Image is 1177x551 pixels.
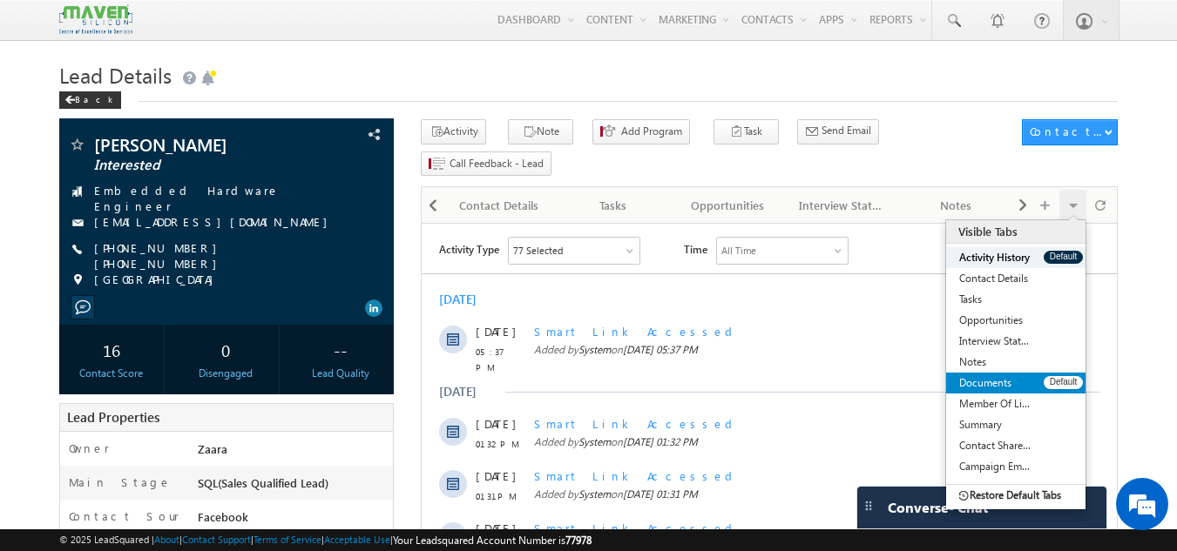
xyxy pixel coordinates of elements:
[54,192,93,208] span: [DATE]
[54,349,93,365] span: [DATE]
[254,534,321,545] a: Terms of Service
[94,136,301,153] span: [PERSON_NAME]
[370,506,490,521] span: Dynamic Form
[201,212,276,225] span: [DATE] 01:32 PM
[182,534,251,545] a: Contact Support
[54,265,106,280] span: 01:31 PM
[54,245,93,260] span: [DATE]
[324,534,390,545] a: Acceptable Use
[64,333,160,366] div: 16
[54,120,106,151] span: 05:37 PM
[17,68,74,84] div: [DATE]
[59,91,130,105] a: Back
[443,187,557,224] a: Contact Details
[112,211,621,226] span: Added by on
[64,366,160,381] div: Contact Score
[30,91,73,114] img: d_60004797649_company_0_60004797649
[112,454,168,468] span: Program
[946,485,1044,506] a: Restore Default Tabs
[54,317,106,333] span: 01:03 PM
[201,264,276,277] span: [DATE] 01:31 PM
[112,315,621,331] span: Added by on
[714,119,779,144] button: Task
[17,160,74,176] div: [DATE]
[193,508,394,533] div: Facebook
[112,118,621,134] span: Added by on
[685,195,769,216] div: Opportunities
[157,264,189,277] span: System
[822,123,871,138] span: Send Email
[23,161,318,413] textarea: Type your message and hit 'Enter'
[112,263,621,279] span: Added by on
[59,61,172,89] span: Lead Details
[946,435,1044,456] a: Contact Share History
[112,506,621,537] span: Dynamic Form Submission: was submitted by System
[154,534,179,545] a: About
[94,272,222,289] span: [GEOGRAPHIC_DATA]
[797,119,879,144] button: Send Email
[621,124,682,139] span: Add Program
[69,508,181,540] label: Contact Source
[508,119,573,144] button: Note
[112,401,621,433] span: Dynamic Form Submission: was submitted by System
[94,214,336,229] a: [EMAIL_ADDRESS][DOMAIN_NAME]
[1030,124,1104,139] div: Contact Actions
[292,366,389,381] div: Lead Quality
[946,331,1044,352] a: Interview Status
[201,316,276,329] span: [DATE] 01:03 PM
[301,454,365,468] strong: System
[421,151,551,177] button: Call Feedback - Lead
[59,4,132,35] img: Custom Logo
[799,195,883,216] div: Interview Status
[17,13,78,39] span: Activity Type
[393,534,592,547] span: Your Leadsquared Account Number is
[59,91,121,109] div: Back
[54,474,106,489] span: 08:51 AM
[54,454,93,469] span: [DATE]
[178,333,274,366] div: 0
[157,212,189,225] span: System
[946,373,1044,393] a: Documents
[946,268,1044,289] a: Contact Details
[862,499,876,513] img: carter-drag
[54,506,93,521] span: [DATE]
[557,187,671,224] a: Tasks
[178,366,274,381] div: Disengaged
[193,474,394,499] div: SQL(Sales Qualified Lead)
[913,195,998,216] div: Notes
[112,245,621,260] div: Smart Link Accessed
[54,212,106,228] span: 01:32 PM
[112,297,621,312] div: Smart Link Accessed
[112,367,621,383] span: Added by on
[112,349,621,365] div: Form Submitted on Portal
[421,119,486,144] button: Activity
[292,333,389,366] div: --
[54,100,93,116] span: [DATE]
[54,526,106,541] span: 08:32 AM
[54,297,93,312] span: [DATE]
[112,454,365,469] span: modified by
[946,393,1044,414] a: Member Of Lists
[67,408,159,426] span: Lead Properties
[671,187,785,224] a: Opportunities
[370,401,490,416] span: Dynamic Form
[262,13,286,39] span: Time
[94,157,301,174] span: Interested
[201,119,276,132] span: [DATE] 05:37 PM
[1044,251,1083,264] button: Default
[87,14,218,40] div: Sales Activity,Program,Email Bounced,Email Link Clicked,Email Marked Spam & 72 more..
[112,192,621,208] div: Smart Link Accessed
[888,500,988,515] span: Converse - Chat
[946,220,1086,244] div: Visible Tabs
[450,156,544,171] span: Call Feedback - Lead
[54,421,106,437] span: 08:51 AM
[286,9,328,50] div: Minimize live chat window
[201,368,277,381] span: [DATE] 08:51 AM
[592,119,690,144] button: Add Program
[91,19,141,35] div: 77 Selected
[946,414,1044,435] a: Summary
[1044,376,1083,389] button: Default
[785,187,899,224] a: Interview Status
[94,183,364,214] span: Embedded Hardware Engineer
[946,310,1044,331] a: Opportunities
